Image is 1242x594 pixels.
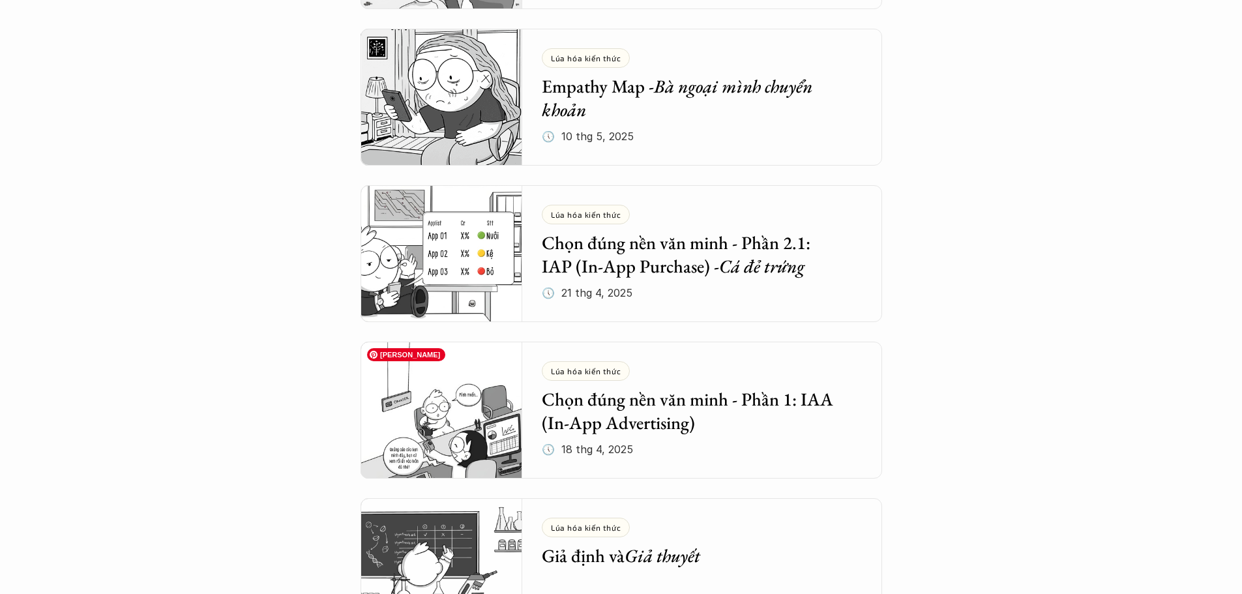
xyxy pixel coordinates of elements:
[361,342,882,479] a: Lúa hóa kiến thứcChọn đúng nền văn minh - Phần 1: IAA (In-App Advertising)🕔 18 thg 4, 2025
[625,544,700,567] em: Giả thuyết
[551,210,621,219] p: Lúa hóa kiến thức
[551,53,621,63] p: Lúa hóa kiến thức
[551,523,621,532] p: Lúa hóa kiến thức
[361,29,882,166] a: Lúa hóa kiến thứcEmpathy Map -Bà ngoại mình chuyển khoản🕔 10 thg 5, 2025
[361,185,882,322] a: Lúa hóa kiến thứcChọn đúng nền văn minh - Phần 2.1: IAP (In-App Purchase) -Cá đẻ trứng🕔 21 thg 4,...
[542,126,634,146] p: 🕔 10 thg 5, 2025
[542,231,843,278] h5: Chọn đúng nền văn minh - Phần 2.1: IAP (In-App Purchase) -
[542,74,843,122] h5: Empathy Map -
[542,74,816,121] em: Bà ngoại mình chuyển khoản
[719,254,805,278] em: Cá đẻ trứng
[542,544,843,567] h5: Giả định và
[551,366,621,376] p: Lúa hóa kiến thức
[367,348,445,361] span: [PERSON_NAME]
[542,387,843,435] h5: Chọn đúng nền văn minh - Phần 1: IAA (In-App Advertising)
[542,283,632,303] p: 🕔 21 thg 4, 2025
[542,439,633,459] p: 🕔 18 thg 4, 2025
